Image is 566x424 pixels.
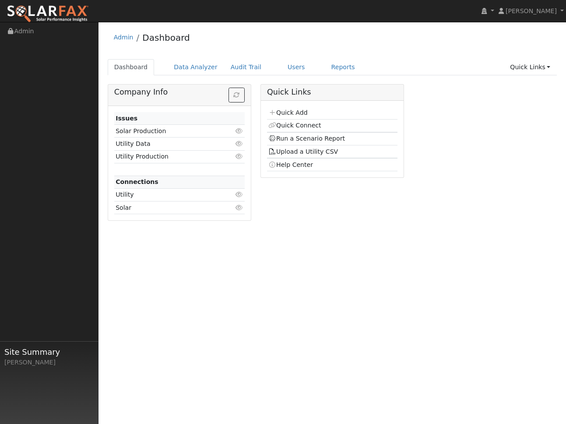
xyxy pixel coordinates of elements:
a: Upload a Utility CSV [268,148,338,155]
a: Dashboard [142,32,190,43]
td: Utility Production [114,150,224,163]
a: Quick Links [503,59,557,75]
a: Quick Connect [268,122,321,129]
td: Solar Production [114,125,224,138]
td: Utility [114,188,224,201]
div: [PERSON_NAME] [4,358,94,367]
i: Click to view [236,191,243,198]
a: Data Analyzer [167,59,224,75]
span: Site Summary [4,346,94,358]
a: Quick Add [268,109,307,116]
h5: Company Info [114,88,245,97]
a: Dashboard [108,59,155,75]
td: Solar [114,201,224,214]
td: Utility Data [114,138,224,150]
a: Audit Trail [224,59,268,75]
a: Reports [325,59,362,75]
span: [PERSON_NAME] [506,7,557,14]
a: Help Center [268,161,313,168]
a: Run a Scenario Report [268,135,345,142]
strong: Issues [116,115,137,122]
a: Users [281,59,312,75]
img: SolarFax [7,5,89,23]
strong: Connections [116,178,158,185]
a: Admin [114,34,134,41]
i: Click to view [236,128,243,134]
i: Click to view [236,205,243,211]
h5: Quick Links [267,88,397,97]
i: Click to view [236,141,243,147]
i: Click to view [236,153,243,159]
